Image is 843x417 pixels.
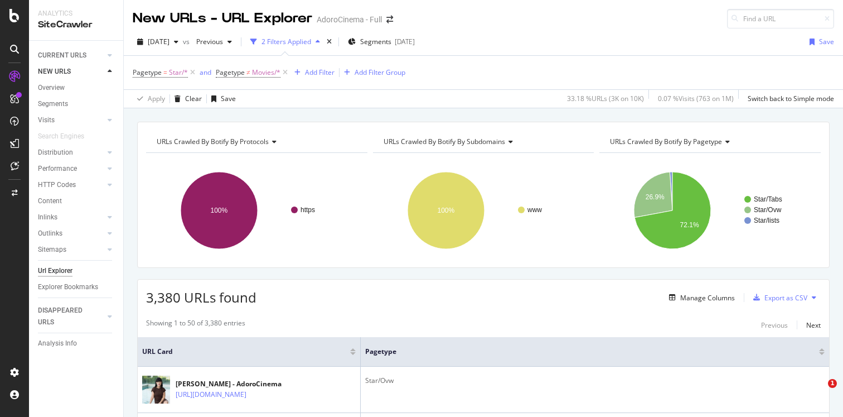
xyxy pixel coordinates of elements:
[608,133,811,151] h4: URLs Crawled By Botify By pagetype
[754,195,782,203] text: Star/Tabs
[658,94,734,103] div: 0.07 % Visits ( 763 on 1M )
[365,347,802,357] span: Pagetype
[38,66,104,78] a: NEW URLS
[38,147,73,159] div: Distribution
[806,318,821,332] button: Next
[38,305,104,328] a: DISAPPEARED URLS
[764,293,807,303] div: Export as CSV
[437,207,454,214] text: 100%
[211,207,228,214] text: 100%
[170,90,202,108] button: Clear
[727,9,834,28] input: Find a URL
[148,94,165,103] div: Apply
[754,206,782,214] text: Star/Ovw
[38,244,66,256] div: Sitemaps
[133,90,165,108] button: Apply
[290,66,335,79] button: Add Filter
[386,16,393,23] div: arrow-right-arrow-left
[252,65,280,80] span: Movies/*
[384,137,505,146] span: URLs Crawled By Botify By subdomains
[163,68,167,77] span: =
[805,379,832,406] iframe: Intercom live chat
[176,379,295,389] div: [PERSON_NAME] - AdoroCinema
[157,137,269,146] span: URLs Crawled By Botify By protocols
[183,37,192,46] span: vs
[38,147,104,159] a: Distribution
[38,131,95,142] a: Search Engines
[38,163,104,175] a: Performance
[38,228,104,239] a: Outlinks
[373,162,594,259] svg: A chart.
[819,37,834,46] div: Save
[38,179,104,191] a: HTTP Codes
[246,33,324,51] button: 2 Filters Applied
[148,37,169,46] span: 2025 Sep. 9th
[192,37,223,46] span: Previous
[216,68,245,77] span: Pagetype
[748,94,834,103] div: Switch back to Simple mode
[38,9,114,18] div: Analytics
[38,195,115,207] a: Content
[185,94,202,103] div: Clear
[146,162,367,259] svg: A chart.
[221,94,236,103] div: Save
[38,305,94,328] div: DISAPPEARED URLS
[38,212,104,223] a: Inlinks
[133,68,162,77] span: Pagetype
[828,379,837,388] span: 1
[38,50,86,61] div: CURRENT URLS
[176,389,246,400] a: [URL][DOMAIN_NAME]
[680,293,735,303] div: Manage Columns
[365,376,825,386] div: Star/Ovw
[38,212,57,223] div: Inlinks
[749,289,807,306] button: Export as CSV
[207,90,236,108] button: Save
[343,33,419,51] button: Segments[DATE]
[680,221,699,229] text: 72.1%
[200,68,211,77] div: and
[38,195,62,207] div: Content
[527,206,542,214] text: www
[38,50,104,61] a: CURRENT URLS
[324,36,334,47] div: times
[38,338,77,349] div: Analysis Info
[261,37,311,46] div: 2 Filters Applied
[38,265,72,277] div: Url Explorer
[192,33,236,51] button: Previous
[761,318,788,332] button: Previous
[38,18,114,31] div: SiteCrawler
[38,163,77,175] div: Performance
[246,68,250,77] span: ≠
[38,244,104,256] a: Sitemaps
[38,114,55,126] div: Visits
[805,33,834,51] button: Save
[317,14,382,25] div: AdoroCinema - Full
[38,82,115,94] a: Overview
[665,291,735,304] button: Manage Columns
[146,288,256,306] span: 3,380 URLs found
[395,37,415,46] div: [DATE]
[38,82,65,94] div: Overview
[133,33,183,51] button: [DATE]
[38,281,98,293] div: Explorer Bookmarks
[38,98,115,110] a: Segments
[754,217,779,224] text: Star/lists
[38,228,62,239] div: Outlinks
[355,68,405,77] div: Add Filter Group
[743,90,834,108] button: Switch back to Simple mode
[610,137,722,146] span: URLs Crawled By Botify By pagetype
[142,347,347,357] span: URL Card
[38,66,71,78] div: NEW URLS
[133,9,312,28] div: New URLs - URL Explorer
[38,338,115,349] a: Analysis Info
[154,133,357,151] h4: URLs Crawled By Botify By protocols
[38,179,76,191] div: HTTP Codes
[381,133,584,151] h4: URLs Crawled By Botify By subdomains
[599,162,821,259] svg: A chart.
[761,320,788,330] div: Previous
[646,193,665,201] text: 26.9%
[806,320,821,330] div: Next
[305,68,335,77] div: Add Filter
